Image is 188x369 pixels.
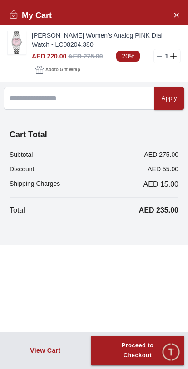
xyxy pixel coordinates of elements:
[10,150,33,159] p: Subtotal
[4,336,87,366] button: View Cart
[143,179,178,190] span: AED 15.00
[107,340,168,361] div: Proceed to Checkout
[30,346,60,355] div: View Cart
[148,165,178,174] p: AED 55.00
[10,128,178,141] h4: Cart Total
[32,53,66,60] span: AED 220.00
[8,31,26,54] img: ...
[32,31,181,49] a: [PERSON_NAME] Women's Analog PINK Dial Watch - LC08204.380
[10,205,25,216] p: Total
[45,65,80,74] span: Add to Gift Wrap
[144,150,179,159] p: AED 275.00
[154,87,184,110] button: Apply
[10,179,60,190] p: Shipping Charges
[139,205,178,216] p: AED 235.00
[68,53,103,60] span: AED 275.00
[9,9,52,22] h2: My Cart
[162,93,177,104] div: Apply
[116,51,140,62] span: 20%
[169,7,183,22] button: Close Account
[32,63,84,76] button: Addto Gift Wrap
[161,342,181,362] div: Chat Widget
[10,165,34,174] p: Discount
[91,336,184,366] button: Proceed to Checkout
[163,52,170,61] p: 1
